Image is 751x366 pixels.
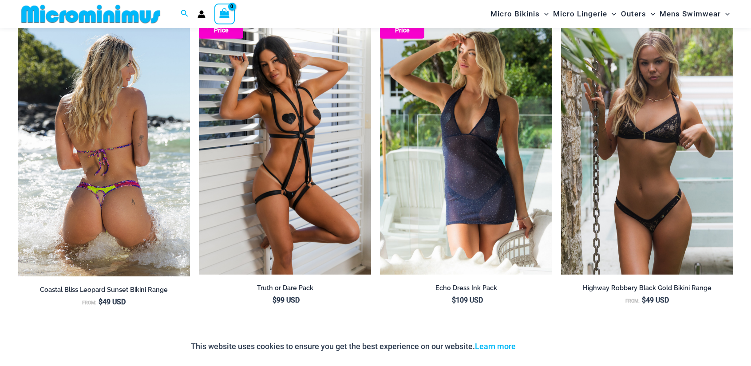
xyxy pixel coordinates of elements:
[488,3,551,25] a: Micro BikinisMenu ToggleMenu Toggle
[199,284,371,292] h2: Truth or Dare Pack
[452,296,483,304] bdi: 109 USD
[99,298,126,306] bdi: 49 USD
[607,3,616,25] span: Menu Toggle
[18,16,190,276] img: Coastal Bliss Leopard Sunset 3171 Tri Top 4371 Thong Bikini 07v2
[18,4,164,24] img: MM SHOP LOGO FLAT
[642,296,669,304] bdi: 49 USD
[475,342,516,351] a: Learn more
[642,296,646,304] span: $
[273,296,300,304] bdi: 99 USD
[646,3,655,25] span: Menu Toggle
[553,3,607,25] span: Micro Lingerie
[619,3,657,25] a: OutersMenu ToggleMenu Toggle
[18,286,190,297] a: Coastal Bliss Leopard Sunset Bikini Range
[625,298,640,304] span: From:
[199,284,371,295] a: Truth or Dare Pack
[551,3,618,25] a: Micro LingerieMenu ToggleMenu Toggle
[198,10,206,18] a: Account icon link
[99,298,103,306] span: $
[561,16,733,275] img: Highway Robbery Black Gold 359 Clip Top 439 Clip Bottom 01v2
[561,284,733,295] a: Highway Robbery Black Gold Bikini Range
[191,340,516,353] p: This website uses cookies to ensure you get the best experience on our website.
[199,16,371,275] a: Truth or Dare Black 1905 Bodysuit 611 Micro 07 Truth or Dare Black 1905 Bodysuit 611 Micro 06Trut...
[490,3,540,25] span: Micro Bikinis
[181,8,189,20] a: Search icon link
[214,4,235,24] a: View Shopping Cart, empty
[522,336,560,357] button: Accept
[380,16,552,275] a: Echo Ink 5671 Dress 682 Thong 07 Echo Ink 5671 Dress 682 Thong 08Echo Ink 5671 Dress 682 Thong 08
[721,3,730,25] span: Menu Toggle
[199,16,371,275] img: Truth or Dare Black 1905 Bodysuit 611 Micro 07
[657,3,732,25] a: Mens SwimwearMenu ToggleMenu Toggle
[199,22,243,33] b: Special Pack Price
[660,3,721,25] span: Mens Swimwear
[380,284,552,292] h2: Echo Dress Ink Pack
[380,16,552,275] img: Echo Ink 5671 Dress 682 Thong 07
[621,3,646,25] span: Outers
[561,16,733,275] a: Highway Robbery Black Gold 359 Clip Top 439 Clip Bottom 01v2Highway Robbery Black Gold 359 Clip T...
[380,284,552,295] a: Echo Dress Ink Pack
[18,286,190,294] h2: Coastal Bliss Leopard Sunset Bikini Range
[82,300,96,306] span: From:
[561,284,733,292] h2: Highway Robbery Black Gold Bikini Range
[380,22,424,33] b: Special Pack Price
[452,296,456,304] span: $
[540,3,549,25] span: Menu Toggle
[487,1,733,27] nav: Site Navigation
[18,16,190,276] a: Coastal Bliss Leopard Sunset 3171 Tri Top 4371 Thong Bikini 06Coastal Bliss Leopard Sunset 3171 T...
[273,296,277,304] span: $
